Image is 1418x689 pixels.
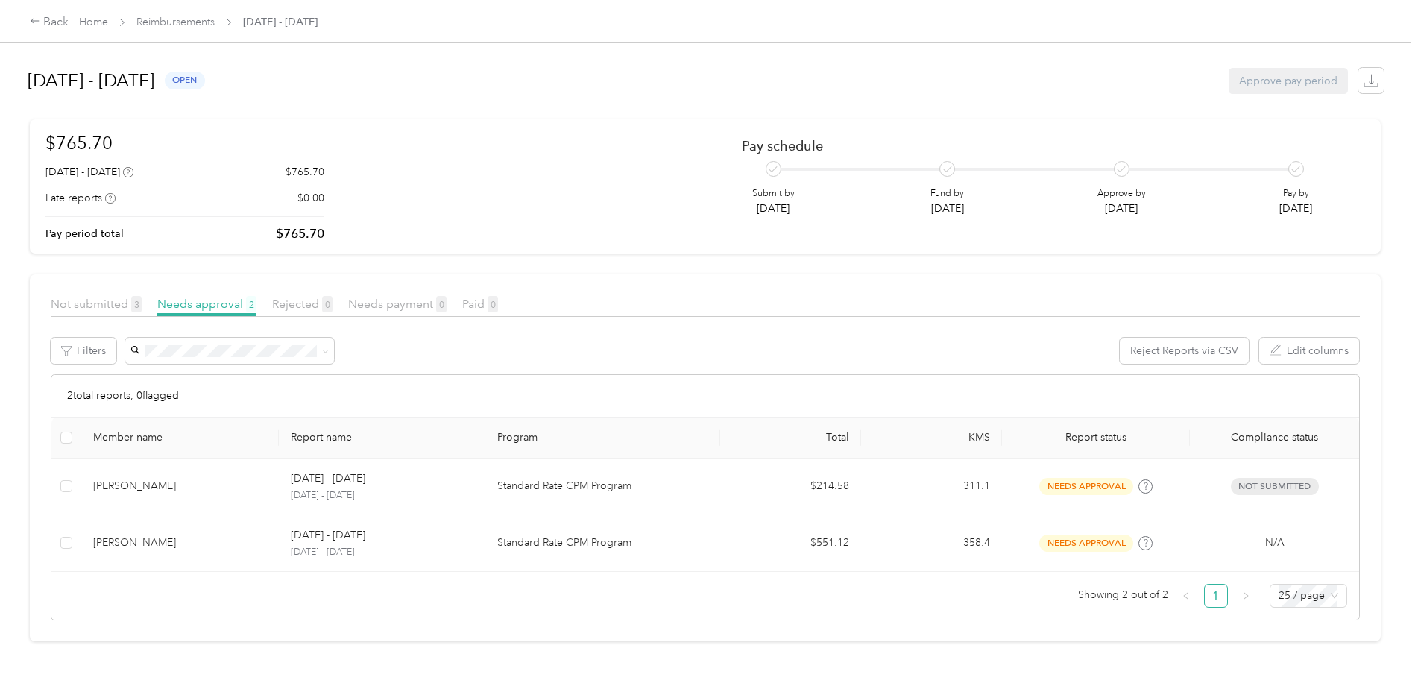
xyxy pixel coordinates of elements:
[1204,584,1228,608] li: 1
[291,489,473,503] p: [DATE] - [DATE]
[279,418,485,459] th: Report name
[93,431,267,444] div: Member name
[436,296,447,312] span: 0
[348,297,447,311] span: Needs payment
[165,72,205,89] span: open
[1279,201,1312,216] p: [DATE]
[720,459,861,515] td: $214.58
[1202,431,1347,444] span: Compliance status
[752,187,795,201] p: Submit by
[742,138,1339,154] h2: Pay schedule
[51,375,1359,418] div: 2 total reports, 0 flagged
[1039,478,1133,495] span: needs approval
[1174,584,1198,608] li: Previous Page
[286,164,324,180] p: $765.70
[297,190,324,206] p: $0.00
[1231,478,1319,495] span: Not submitted
[51,338,116,364] button: Filters
[276,224,324,243] p: $765.70
[28,63,154,98] h1: [DATE] - [DATE]
[1205,585,1227,607] a: 1
[322,296,333,312] span: 0
[497,478,708,494] p: Standard Rate CPM Program
[752,201,795,216] p: [DATE]
[1039,535,1133,552] span: needs approval
[291,546,473,559] p: [DATE] - [DATE]
[93,478,267,494] div: [PERSON_NAME]
[1279,585,1338,607] span: 25 / page
[51,297,142,311] span: Not submitted
[243,14,318,30] span: [DATE] - [DATE]
[1174,584,1198,608] button: left
[272,297,333,311] span: Rejected
[93,535,267,551] div: [PERSON_NAME]
[1097,187,1146,201] p: Approve by
[720,515,861,572] td: $551.12
[45,190,116,206] div: Late reports
[861,459,1002,515] td: 311.1
[1270,584,1347,608] div: Page Size
[930,187,964,201] p: Fund by
[45,226,124,242] p: Pay period total
[861,515,1002,572] td: 358.4
[1234,584,1258,608] button: right
[485,515,720,572] td: Standard Rate CPM Program
[1182,591,1191,600] span: left
[485,418,720,459] th: Program
[45,130,324,156] h1: $765.70
[1234,584,1258,608] li: Next Page
[291,471,365,487] p: [DATE] - [DATE]
[1279,187,1312,201] p: Pay by
[1078,584,1168,606] span: Showing 2 out of 2
[488,296,498,312] span: 0
[1259,338,1359,364] button: Edit columns
[1335,605,1418,689] iframe: Everlance-gr Chat Button Frame
[131,296,142,312] span: 3
[81,418,279,459] th: Member name
[45,164,133,180] div: [DATE] - [DATE]
[79,16,108,28] a: Home
[1190,515,1359,572] td: N/A
[1014,431,1178,444] span: Report status
[732,431,849,444] div: Total
[1097,201,1146,216] p: [DATE]
[30,13,69,31] div: Back
[930,201,964,216] p: [DATE]
[462,297,498,311] span: Paid
[291,527,365,544] p: [DATE] - [DATE]
[497,535,708,551] p: Standard Rate CPM Program
[485,459,720,515] td: Standard Rate CPM Program
[136,16,215,28] a: Reimbursements
[1241,591,1250,600] span: right
[1120,338,1249,364] button: Reject Reports via CSV
[157,297,256,311] span: Needs approval
[873,431,990,444] div: KMS
[246,296,256,312] span: 2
